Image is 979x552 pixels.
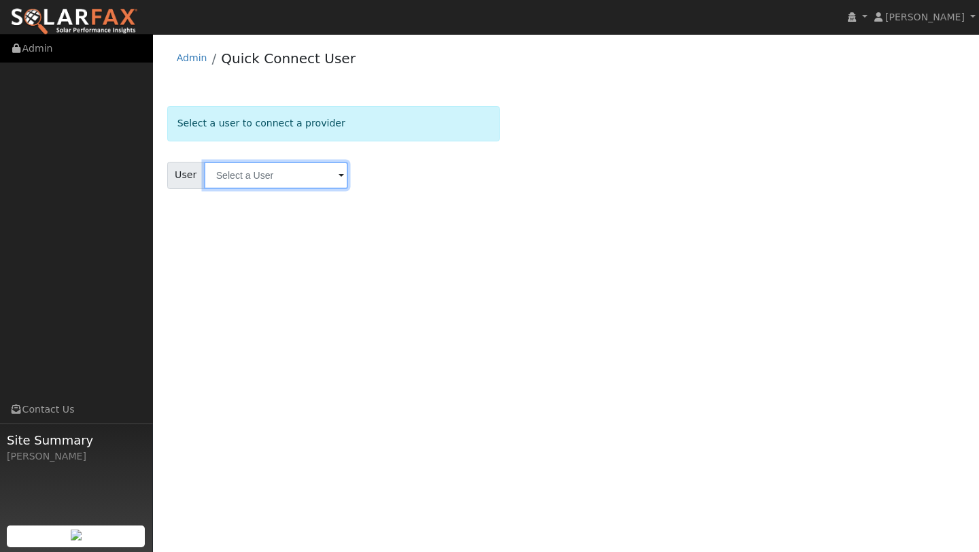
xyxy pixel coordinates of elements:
[885,12,965,22] span: [PERSON_NAME]
[204,162,348,189] input: Select a User
[71,530,82,540] img: retrieve
[7,431,145,449] span: Site Summary
[167,106,500,141] div: Select a user to connect a provider
[221,50,356,67] a: Quick Connect User
[7,449,145,464] div: [PERSON_NAME]
[177,52,207,63] a: Admin
[167,162,205,189] span: User
[10,7,138,36] img: SolarFax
